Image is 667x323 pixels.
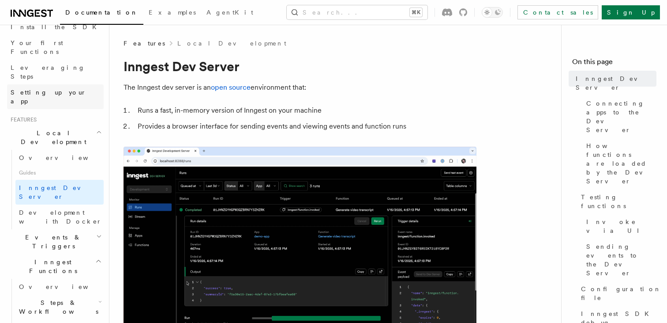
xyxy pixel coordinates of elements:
span: Inngest Functions [7,258,95,275]
a: Overview [15,150,104,166]
a: Leveraging Steps [7,60,104,84]
h1: Inngest Dev Server [124,58,476,74]
a: How functions are loaded by the Dev Server [583,138,656,189]
a: Configuration file [577,281,656,306]
button: Events & Triggers [7,229,104,254]
span: Features [7,116,37,123]
a: Local Development [177,39,286,48]
span: How functions are loaded by the Dev Server [586,141,656,186]
div: Local Development [7,150,104,229]
a: Sign Up [602,5,660,19]
span: AgentKit [206,9,253,16]
li: Runs a fast, in-memory version of Inngest on your machine [135,104,476,117]
span: Features [124,39,165,48]
span: Guides [15,166,104,180]
span: Overview [19,154,110,161]
span: Local Development [7,129,96,146]
a: open source [211,83,251,91]
span: Sending events to the Dev Server [586,242,656,277]
button: Inngest Functions [7,254,104,279]
a: Testing functions [577,189,656,214]
button: Search...⌘K [287,5,427,19]
span: Events & Triggers [7,233,96,251]
button: Local Development [7,125,104,150]
span: Connecting apps to the Dev Server [586,99,656,134]
span: Testing functions [581,193,656,210]
span: Setting up your app [11,89,86,105]
li: Provides a browser interface for sending events and viewing events and function runs [135,120,476,133]
p: The Inngest dev server is an environment that: [124,81,476,94]
span: Inngest Dev Server [19,184,94,200]
span: Development with Docker [19,209,102,225]
span: Configuration file [581,285,661,302]
a: Sending events to the Dev Server [583,239,656,281]
button: Steps & Workflows [15,295,104,319]
span: Steps & Workflows [15,298,98,316]
a: Your first Functions [7,35,104,60]
a: Invoke via UI [583,214,656,239]
a: Overview [15,279,104,295]
span: Examples [149,9,196,16]
span: Your first Functions [11,39,63,55]
a: AgentKit [201,3,259,24]
span: Install the SDK [11,23,102,30]
a: Examples [143,3,201,24]
a: Setting up your app [7,84,104,109]
a: Development with Docker [15,205,104,229]
h4: On this page [572,57,656,71]
a: Install the SDK [7,19,104,35]
span: Invoke via UI [586,217,656,235]
a: Inngest Dev Server [15,180,104,205]
span: Documentation [65,9,138,16]
a: Contact sales [517,5,598,19]
a: Documentation [60,3,143,25]
a: Connecting apps to the Dev Server [583,95,656,138]
button: Toggle dark mode [482,7,503,18]
a: Inngest Dev Server [572,71,656,95]
span: Inngest Dev Server [576,74,656,92]
span: Overview [19,283,110,290]
span: Leveraging Steps [11,64,85,80]
kbd: ⌘K [410,8,422,17]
